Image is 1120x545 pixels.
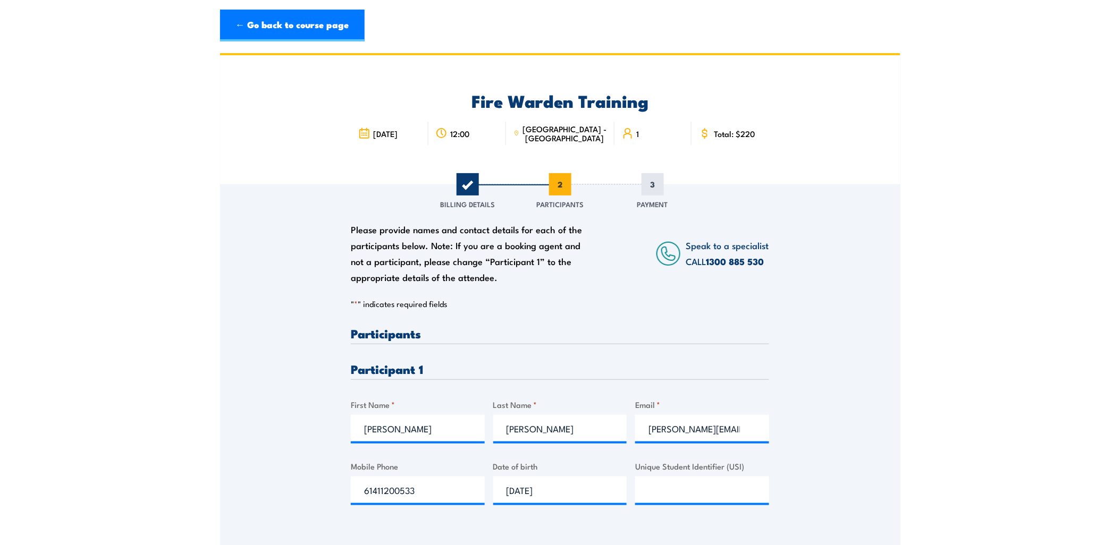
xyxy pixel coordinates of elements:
div: Please provide names and contact details for each of the participants below. Note: If you are a b... [351,222,592,285]
span: 12:00 [451,129,470,138]
label: Email [635,398,769,411]
span: 1 [457,173,479,195]
label: First Name [351,398,485,411]
span: Speak to a specialist CALL [686,239,769,268]
p: " " indicates required fields [351,299,769,309]
span: Total: $220 [714,129,755,138]
span: 2 [549,173,571,195]
span: [GEOGRAPHIC_DATA] - [GEOGRAPHIC_DATA] [523,124,607,142]
span: Payment [637,199,668,209]
h3: Participants [351,327,769,339]
a: 1300 885 530 [706,254,764,268]
h3: Participant 1 [351,363,769,375]
span: 1 [637,129,639,138]
span: 3 [642,173,664,195]
a: ← Go back to course page [220,10,365,41]
span: [DATE] [373,129,398,138]
span: Billing Details [440,199,495,209]
span: Participants [536,199,584,209]
label: Unique Student Identifier (USI) [635,460,769,472]
label: Last Name [493,398,627,411]
h2: Fire Warden Training [351,93,769,108]
label: Mobile Phone [351,460,485,472]
label: Date of birth [493,460,627,472]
